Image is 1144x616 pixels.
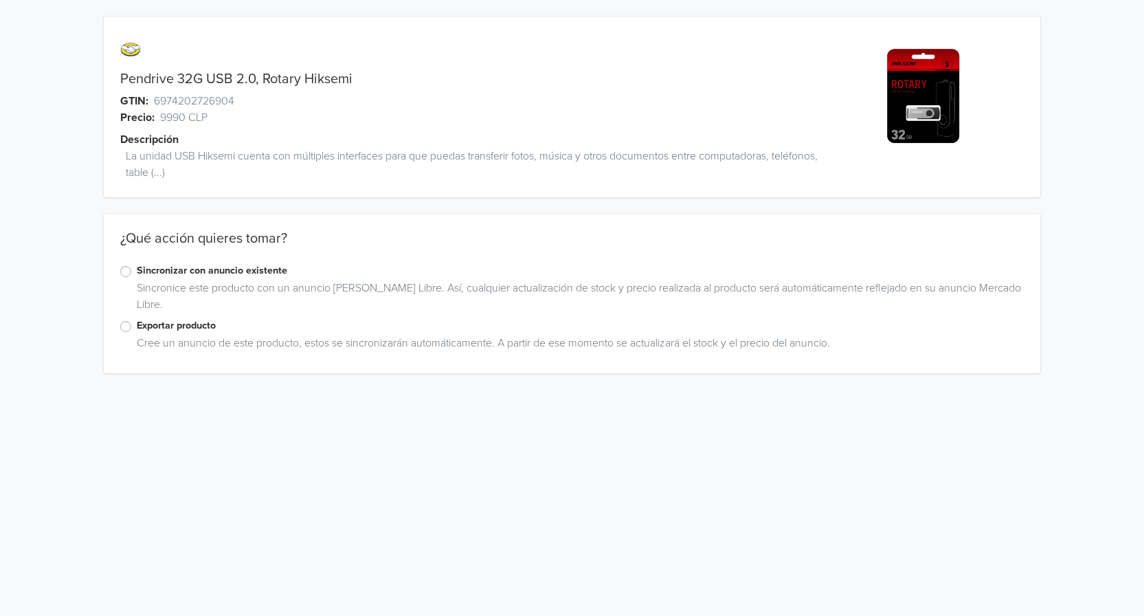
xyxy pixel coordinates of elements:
div: Sincronice este producto con un anuncio [PERSON_NAME] Libre. Así, cualquier actualización de stoc... [131,280,1024,318]
label: Sincronizar con anuncio existente [137,263,1024,278]
span: Descripción [120,131,179,148]
span: GTIN: [120,93,148,109]
img: product_image [871,44,975,148]
span: 6974202726904 [154,93,234,109]
div: Cree un anuncio de este producto, estos se sincronizarán automáticamente. A partir de ese momento... [131,335,1024,357]
span: 9990 CLP [160,109,208,126]
span: Precio: [120,109,155,126]
span: La unidad USB Hiksemi cuenta con múltiples interfaces para que puedas transferir fotos, música y ... [126,148,822,181]
div: ¿Qué acción quieres tomar? [104,230,1040,263]
a: Pendrive 32G USB 2.0, Rotary Hiksemi [120,71,352,87]
label: Exportar producto [137,318,1024,333]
